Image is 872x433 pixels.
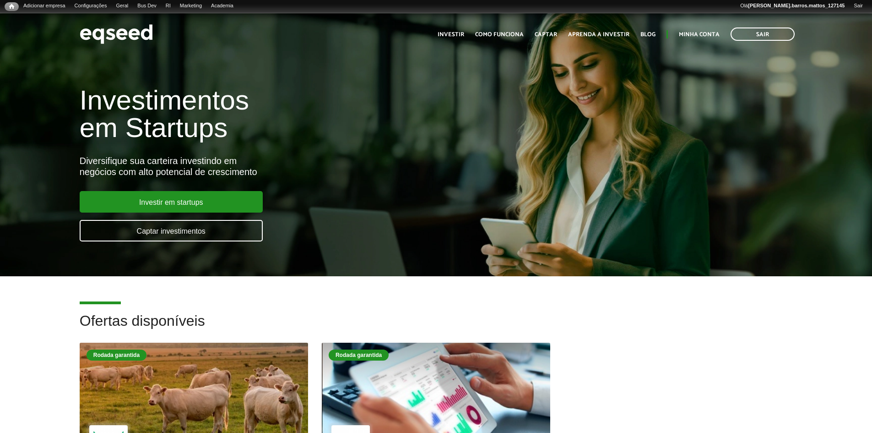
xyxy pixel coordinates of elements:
[9,3,14,10] span: Início
[475,32,524,38] a: Como funciona
[80,87,502,142] h1: Investimentos em Startups
[731,27,795,41] a: Sair
[535,32,557,38] a: Captar
[111,2,133,10] a: Geral
[70,2,112,10] a: Configurações
[80,155,502,177] div: Diversifique sua carteira investindo em negócios com alto potencial de crescimento
[175,2,206,10] a: Marketing
[80,220,263,241] a: Captar investimentos
[849,2,867,10] a: Sair
[736,2,849,10] a: Olá[PERSON_NAME].barros.mattos_127145
[438,32,464,38] a: Investir
[5,2,19,11] a: Início
[80,191,263,213] a: Investir em startups
[133,2,161,10] a: Bus Dev
[748,3,845,8] strong: [PERSON_NAME].barros.mattos_127145
[206,2,238,10] a: Academia
[640,32,655,38] a: Blog
[679,32,720,38] a: Minha conta
[568,32,629,38] a: Aprenda a investir
[19,2,70,10] a: Adicionar empresa
[329,350,389,361] div: Rodada garantida
[80,313,793,343] h2: Ofertas disponíveis
[80,22,153,46] img: EqSeed
[87,350,146,361] div: Rodada garantida
[161,2,175,10] a: RI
